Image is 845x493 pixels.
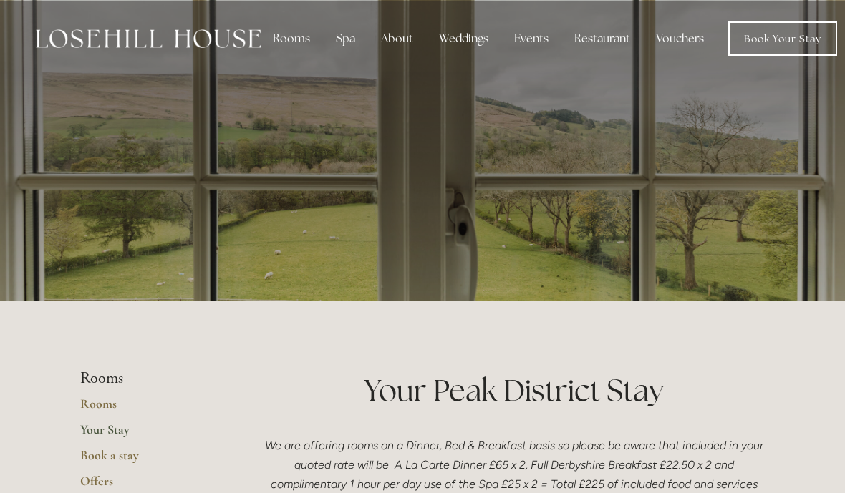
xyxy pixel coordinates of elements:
a: Rooms [80,396,217,421]
div: Rooms [261,24,322,53]
a: Your Stay [80,421,217,447]
a: Book Your Stay [728,21,837,56]
div: About [370,24,425,53]
div: Weddings [428,24,500,53]
h1: Your Peak District Stay [263,369,765,411]
a: Vouchers [644,24,715,53]
a: Book a stay [80,447,217,473]
div: Spa [324,24,367,53]
em: We are offering rooms on a Dinner, Bed & Breakfast basis so please be aware that included in your... [265,439,766,491]
img: Losehill House [36,29,261,48]
li: Rooms [80,369,217,388]
div: Events [503,24,560,53]
div: Restaurant [563,24,642,53]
